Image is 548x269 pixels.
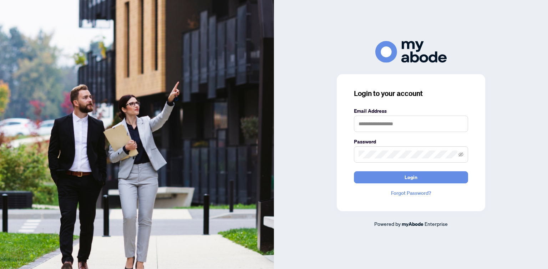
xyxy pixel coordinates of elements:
a: Forgot Password? [354,189,468,197]
span: Login [405,172,417,183]
button: Login [354,171,468,183]
span: Enterprise [425,220,448,227]
label: Email Address [354,107,468,115]
img: ma-logo [375,41,447,63]
h3: Login to your account [354,88,468,98]
span: eye-invisible [458,152,463,157]
span: Powered by [374,220,401,227]
label: Password [354,138,468,146]
a: myAbode [402,220,423,228]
